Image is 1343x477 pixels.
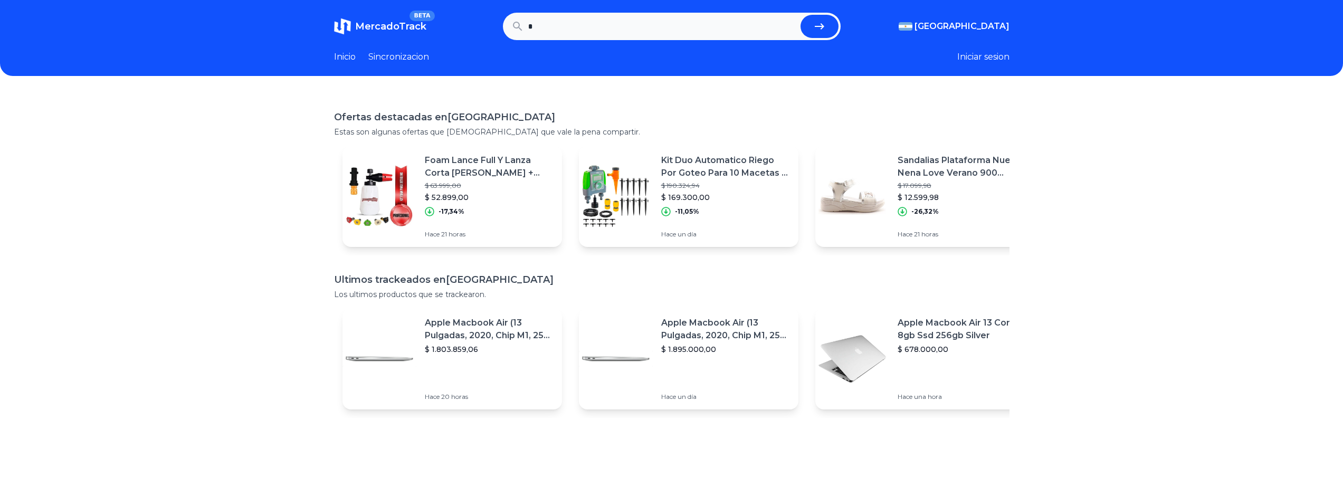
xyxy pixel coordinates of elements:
p: $ 17.099,98 [898,182,1026,190]
img: Argentina [899,22,912,31]
a: Featured imageApple Macbook Air (13 Pulgadas, 2020, Chip M1, 256 Gb De Ssd, 8 Gb De Ram) - Plata$... [579,308,798,409]
img: Featured image [579,322,653,396]
p: $ 169.300,00 [661,192,790,203]
a: Featured imageApple Macbook Air 13 Core I5 8gb Ssd 256gb Silver$ 678.000,00Hace una hora [815,308,1035,409]
p: Hace un día [661,230,790,238]
p: Hace 21 horas [898,230,1026,238]
p: Apple Macbook Air (13 Pulgadas, 2020, Chip M1, 256 Gb De Ssd, 8 Gb De Ram) - Plata [661,317,790,342]
a: Featured imageFoam Lance Full Y Lanza Corta [PERSON_NAME] + Regalo Foam 1lts$ 63.999,00$ 52.899,0... [342,146,562,247]
a: Featured imageSandalias Plataforma Nuevas Nena Love Verano 900 Czapa$ 17.099,98$ 12.599,98-26,32%... [815,146,1035,247]
button: Iniciar sesion [957,51,1009,63]
p: $ 678.000,00 [898,344,1026,355]
a: Inicio [334,51,356,63]
p: Hace un día [661,393,790,401]
p: Estas son algunas ofertas que [DEMOGRAPHIC_DATA] que vale la pena compartir. [334,127,1009,137]
p: Hace 21 horas [425,230,554,238]
p: $ 12.599,98 [898,192,1026,203]
p: Sandalias Plataforma Nuevas Nena Love Verano 900 Czapa [898,154,1026,179]
p: Kit Duo Automatico Riego Por Goteo Para 10 Macetas Y Aspersión Aquaflex [661,154,790,179]
p: $ 52.899,00 [425,192,554,203]
a: Featured imageApple Macbook Air (13 Pulgadas, 2020, Chip M1, 256 Gb De Ssd, 8 Gb De Ram) - Plata$... [342,308,562,409]
img: Featured image [342,159,416,233]
a: Featured imageKit Duo Automatico Riego Por Goteo Para 10 Macetas Y Aspersión Aquaflex$ 190.324,94... [579,146,798,247]
img: MercadoTrack [334,18,351,35]
img: Featured image [579,159,653,233]
p: $ 63.999,00 [425,182,554,190]
p: Apple Macbook Air 13 Core I5 8gb Ssd 256gb Silver [898,317,1026,342]
span: BETA [409,11,434,21]
p: -26,32% [911,207,939,216]
p: Apple Macbook Air (13 Pulgadas, 2020, Chip M1, 256 Gb De Ssd, 8 Gb De Ram) - Plata [425,317,554,342]
a: Sincronizacion [368,51,429,63]
img: Featured image [815,322,889,396]
img: Featured image [342,322,416,396]
p: -17,34% [439,207,464,216]
p: -11,05% [675,207,699,216]
p: Foam Lance Full Y Lanza Corta [PERSON_NAME] + Regalo Foam 1lts [425,154,554,179]
span: [GEOGRAPHIC_DATA] [915,20,1009,33]
p: Hace 20 horas [425,393,554,401]
p: $ 1.803.859,06 [425,344,554,355]
span: MercadoTrack [355,21,426,32]
img: Featured image [815,159,889,233]
a: MercadoTrackBETA [334,18,426,35]
p: Los ultimos productos que se trackearon. [334,289,1009,300]
button: [GEOGRAPHIC_DATA] [899,20,1009,33]
p: Hace una hora [898,393,1026,401]
p: $ 1.895.000,00 [661,344,790,355]
h1: Ultimos trackeados en [GEOGRAPHIC_DATA] [334,272,1009,287]
h1: Ofertas destacadas en [GEOGRAPHIC_DATA] [334,110,1009,125]
p: $ 190.324,94 [661,182,790,190]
